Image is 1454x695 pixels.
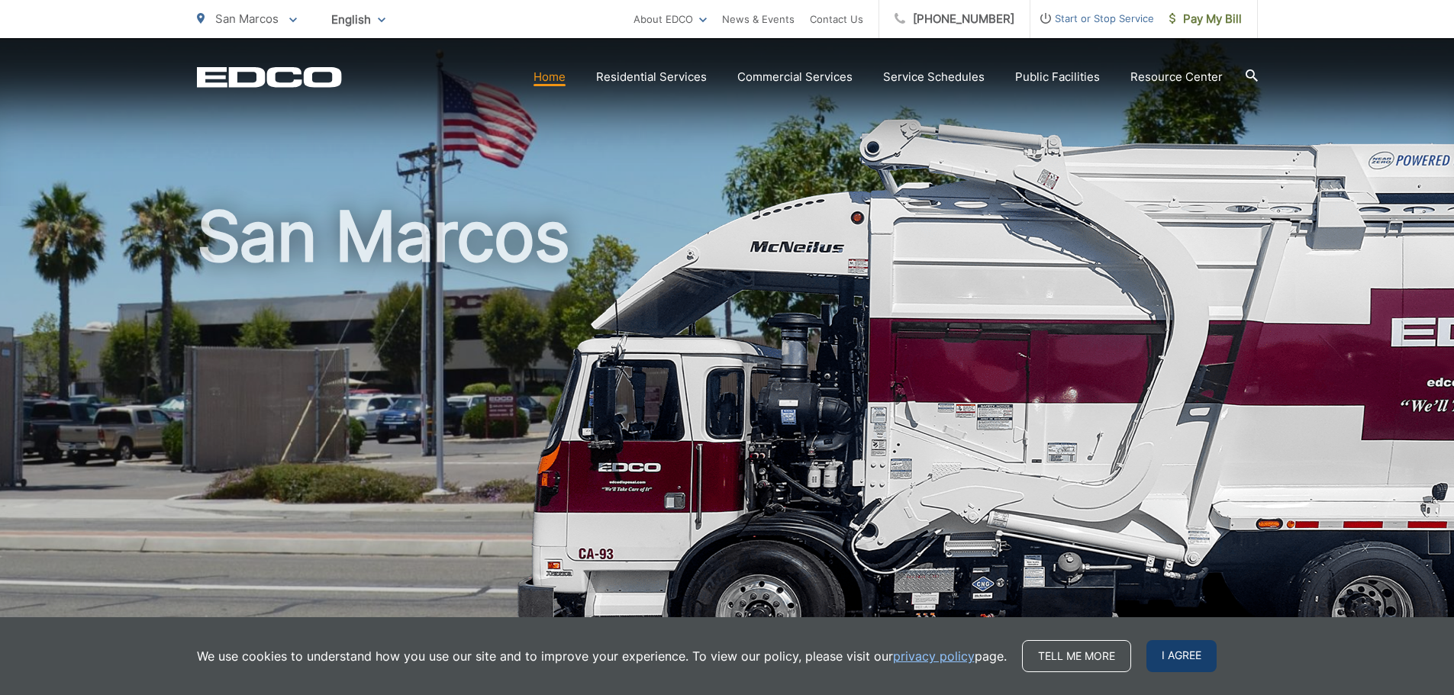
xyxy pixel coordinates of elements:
a: Tell me more [1022,640,1131,672]
a: Resource Center [1130,68,1223,86]
a: Contact Us [810,10,863,28]
p: We use cookies to understand how you use our site and to improve your experience. To view our pol... [197,647,1007,665]
span: I agree [1146,640,1217,672]
span: English [320,6,397,33]
a: Residential Services [596,68,707,86]
h1: San Marcos [197,198,1258,681]
a: About EDCO [634,10,707,28]
span: San Marcos [215,11,279,26]
a: EDCD logo. Return to the homepage. [197,66,342,88]
a: News & Events [722,10,795,28]
a: Home [534,68,566,86]
span: Pay My Bill [1169,10,1242,28]
a: privacy policy [893,647,975,665]
a: Commercial Services [737,68,853,86]
a: Service Schedules [883,68,985,86]
a: Public Facilities [1015,68,1100,86]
